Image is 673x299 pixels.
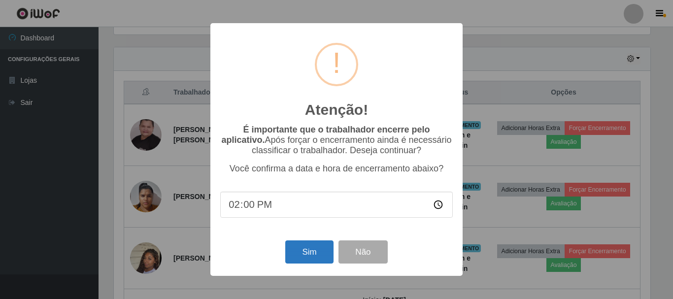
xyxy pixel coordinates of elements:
[285,240,333,264] button: Sim
[220,125,453,156] p: Após forçar o encerramento ainda é necessário classificar o trabalhador. Deseja continuar?
[338,240,387,264] button: Não
[305,101,368,119] h2: Atenção!
[220,164,453,174] p: Você confirma a data e hora de encerramento abaixo?
[221,125,430,145] b: É importante que o trabalhador encerre pelo aplicativo.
